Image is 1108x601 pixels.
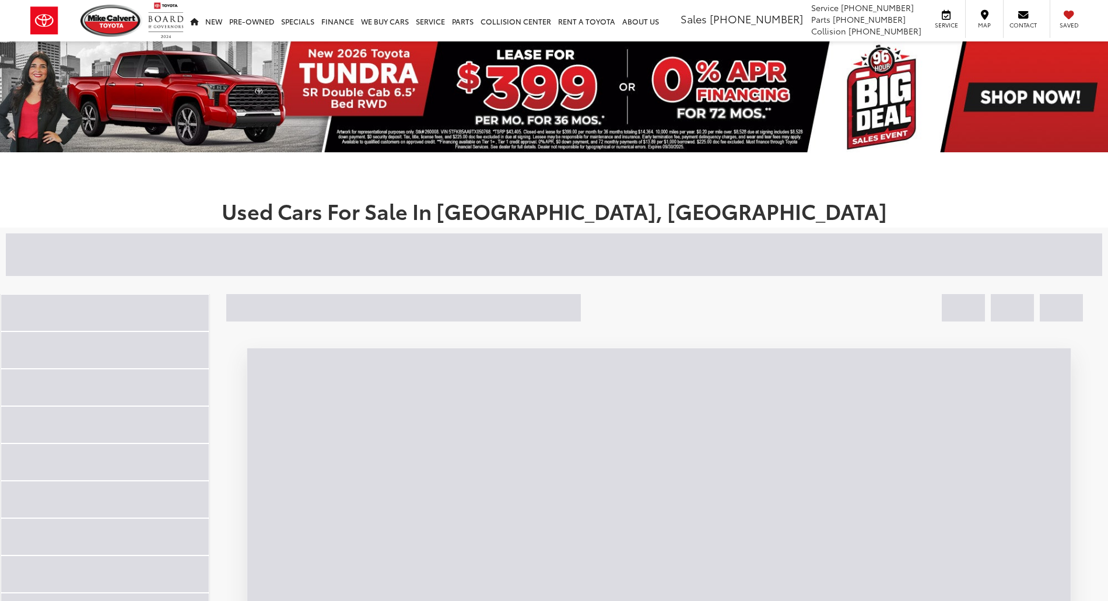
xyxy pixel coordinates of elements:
[811,25,846,37] span: Collision
[811,2,839,13] span: Service
[848,25,921,37] span: [PHONE_NUMBER]
[833,13,906,25] span: [PHONE_NUMBER]
[710,11,803,26] span: [PHONE_NUMBER]
[972,21,997,29] span: Map
[681,11,707,26] span: Sales
[841,2,914,13] span: [PHONE_NUMBER]
[1009,21,1037,29] span: Contact
[80,5,142,37] img: Mike Calvert Toyota
[811,13,830,25] span: Parts
[933,21,959,29] span: Service
[1056,21,1082,29] span: Saved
